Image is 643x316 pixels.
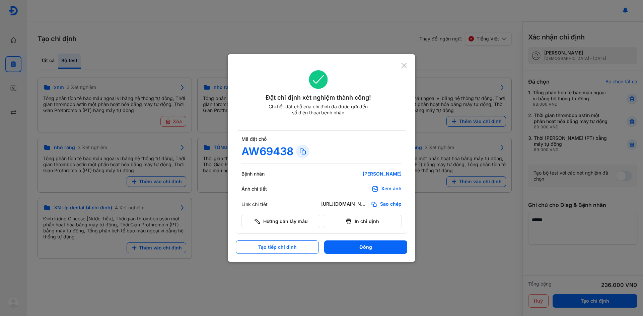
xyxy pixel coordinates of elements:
[381,186,402,192] div: Xem ảnh
[236,93,401,102] div: Đặt chỉ định xét nghiệm thành công!
[241,145,293,158] div: AW69438
[241,136,402,142] div: Mã đặt chỗ
[241,186,282,192] div: Ảnh chi tiết
[241,201,282,207] div: Link chi tiết
[323,215,402,228] button: In chỉ định
[321,171,402,177] div: [PERSON_NAME]
[321,201,368,208] div: [URL][DOMAIN_NAME]
[241,215,320,228] button: Hướng dẫn lấy mẫu
[241,171,282,177] div: Bệnh nhân
[236,240,319,254] button: Tạo tiếp chỉ định
[380,201,402,208] span: Sao chép
[324,240,407,254] button: Đóng
[266,104,371,116] div: Chi tiết đặt chỗ của chỉ định đã được gửi đến số điện thoại bệnh nhân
